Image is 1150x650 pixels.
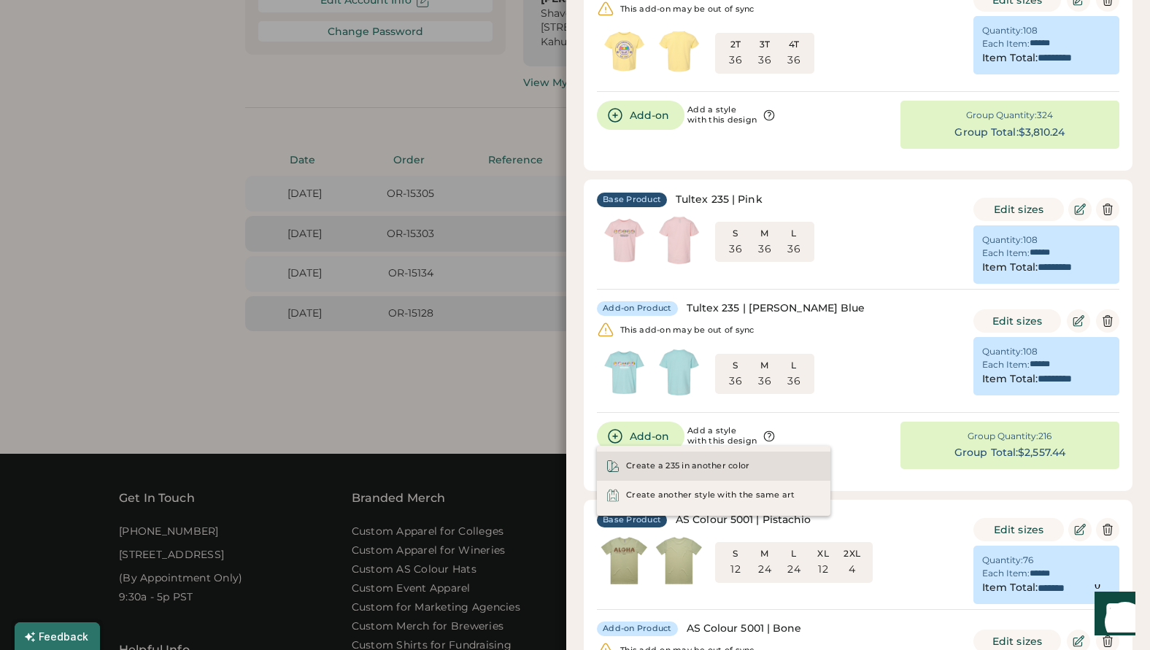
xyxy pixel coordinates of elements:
[758,242,771,257] div: 36
[676,513,811,527] div: AS Colour 5001 | Pistachio
[620,325,755,336] div: This add-on may be out of sync
[730,562,741,577] div: 12
[811,548,835,560] div: XL
[982,25,1023,36] div: Quantity:
[758,374,771,389] div: 36
[753,548,776,560] div: M
[729,242,742,257] div: 36
[982,346,1023,357] div: Quantity:
[597,213,652,268] img: generate-image
[787,242,800,257] div: 36
[626,490,795,501] div: Create another style with the same art
[982,38,1030,50] div: Each Item:
[687,105,757,125] div: Add a style with this design
[982,51,1038,66] div: Item Total:
[973,198,1064,221] button: Edit sizes
[724,360,747,371] div: S
[603,194,661,206] div: Base Product
[1068,518,1092,541] button: Edit Product
[603,514,661,526] div: Base Product
[1081,584,1143,647] iframe: Front Chat
[652,24,706,79] img: generate-image
[753,228,776,239] div: M
[982,568,1030,579] div: Each Item:
[724,548,747,560] div: S
[1023,234,1038,246] div: 108
[1096,518,1119,541] button: Delete
[652,213,706,268] img: generate-image
[753,39,776,50] div: 3T
[687,301,865,316] div: Tultex 235 | [PERSON_NAME] Blue
[782,228,806,239] div: L
[982,247,1030,259] div: Each Item:
[1019,125,1065,140] div: $3,810.24
[782,39,806,50] div: 4T
[1018,446,1065,460] div: $2,557.44
[753,360,776,371] div: M
[603,303,672,314] div: Add-on Product
[1023,346,1038,357] div: 108
[1068,198,1092,221] button: Edit Product
[724,39,747,50] div: 2T
[966,109,1037,121] div: Group Quantity:
[606,488,620,503] img: hoodie.svg
[973,518,1064,541] button: Edit sizes
[787,562,800,577] div: 24
[724,228,747,239] div: S
[954,125,1018,140] div: Group Total:
[1096,309,1119,333] button: Delete
[758,562,771,577] div: 24
[787,374,800,389] div: 36
[1037,109,1053,121] div: 324
[597,24,652,79] img: generate-image
[620,4,755,15] div: This add-on may be out of sync
[687,622,802,636] div: AS Colour 5001 | Bone
[982,554,1023,566] div: Quantity:
[597,422,684,451] button: Add-on
[758,53,771,68] div: 36
[597,345,652,400] img: generate-image
[603,623,672,635] div: Add-on Product
[973,309,1061,333] button: Edit sizes
[968,430,1038,442] div: Group Quantity:
[1096,198,1119,221] button: Delete
[652,533,706,588] img: generate-image
[676,193,763,207] div: Tultex 235 | Pink
[954,446,1018,460] div: Group Total:
[782,360,806,371] div: L
[841,548,864,560] div: 2XL
[1023,25,1038,36] div: 108
[1038,430,1051,442] div: 216
[652,345,706,400] img: generate-image
[687,426,757,446] div: Add a style with this design
[1067,309,1090,333] button: Edit Product
[982,359,1030,371] div: Each Item:
[597,533,652,588] img: generate-image
[626,460,749,472] div: Create a 235 in another color
[597,101,684,130] button: Add-on
[849,562,855,577] div: 4
[982,581,1038,595] div: Item Total:
[1023,554,1033,566] div: 76
[982,260,1038,275] div: Item Total:
[782,548,806,560] div: L
[729,374,742,389] div: 36
[982,234,1023,246] div: Quantity:
[982,372,1038,387] div: Item Total:
[729,53,742,68] div: 36
[787,53,800,68] div: 36
[818,562,828,577] div: 12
